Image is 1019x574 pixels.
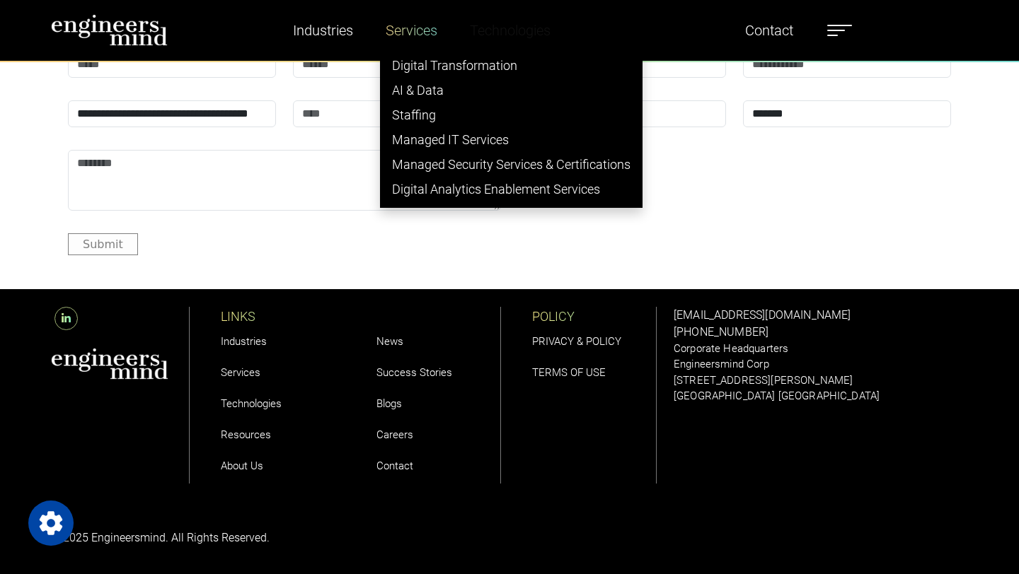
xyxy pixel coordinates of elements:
[68,233,138,255] button: Submit
[674,308,851,322] a: [EMAIL_ADDRESS][DOMAIN_NAME]
[376,428,413,441] a: Careers
[532,366,606,379] a: TERMS OF USE
[380,47,643,208] ul: Industries
[381,78,642,102] a: AI & Data
[674,341,968,357] p: Corporate Headquarters
[380,14,443,47] a: Services
[221,335,267,348] a: Industries
[221,366,260,379] a: Services
[674,356,968,373] p: Engineersmind Corp
[381,152,642,177] a: Managed Security Services & Certifications
[674,373,968,389] p: [STREET_ADDRESS][PERSON_NAME]
[739,14,799,47] a: Contact
[381,127,642,152] a: Managed IT Services
[464,14,556,47] a: Technologies
[221,428,271,441] a: Resources
[221,397,282,410] a: Technologies
[221,307,345,326] p: LINKS
[532,307,656,326] p: POLICY
[674,325,768,339] a: [PHONE_NUMBER]
[532,335,621,348] a: PRIVACY & POLICY
[674,388,968,404] p: [GEOGRAPHIC_DATA] [GEOGRAPHIC_DATA]
[376,366,452,379] a: Success Stories
[51,312,81,325] a: LinkedIn
[381,102,642,127] a: Staffing
[381,53,642,78] a: Digital Transformation
[221,459,263,472] a: About Us
[376,397,402,410] a: Blogs
[381,177,642,201] a: Digital Analytics Enablement Services
[376,335,403,348] a: News
[376,459,413,472] a: Contact
[51,14,168,46] img: logo
[287,14,359,47] a: Industries
[51,529,501,546] p: © 2025 Engineersmind. All Rights Reserved.
[51,348,168,380] img: aws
